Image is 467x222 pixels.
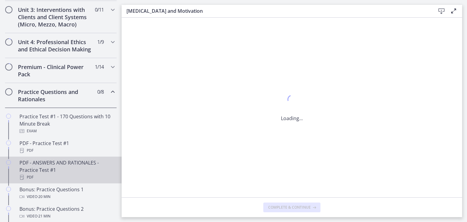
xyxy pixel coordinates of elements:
[19,159,114,181] div: PDF - ANSWERS AND RATIONALES - Practice Test #1
[19,140,114,154] div: PDF - Practice Test #1
[19,127,114,135] div: Exam
[97,88,104,95] span: 0 / 8
[95,6,104,13] span: 0 / 11
[281,93,303,107] div: 1
[19,213,114,220] div: Video
[95,63,104,71] span: 1 / 14
[37,193,50,200] span: · 20 min
[268,205,311,210] span: Complete & continue
[18,88,92,103] h2: Practice Questions and Rationales
[19,193,114,200] div: Video
[37,213,50,220] span: · 21 min
[19,113,114,135] div: Practice Test #1 - 170 Questions with 10 Minute Break
[18,6,92,28] h2: Unit 3: Interventions with Clients and Client Systems (Micro, Mezzo, Macro)
[126,7,426,15] h3: [MEDICAL_DATA] and Motivation
[263,203,320,212] button: Complete & continue
[18,38,92,53] h2: Unit 4: Professional Ethics and Ethical Decision Making
[18,63,92,78] h2: Premium - Clinical Power Pack
[19,174,114,181] div: PDF
[19,186,114,200] div: Bonus: Practice Questions 1
[19,147,114,154] div: PDF
[97,38,104,46] span: 1 / 9
[19,205,114,220] div: Bonus: Practice Questions 2
[281,115,303,122] p: Loading...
